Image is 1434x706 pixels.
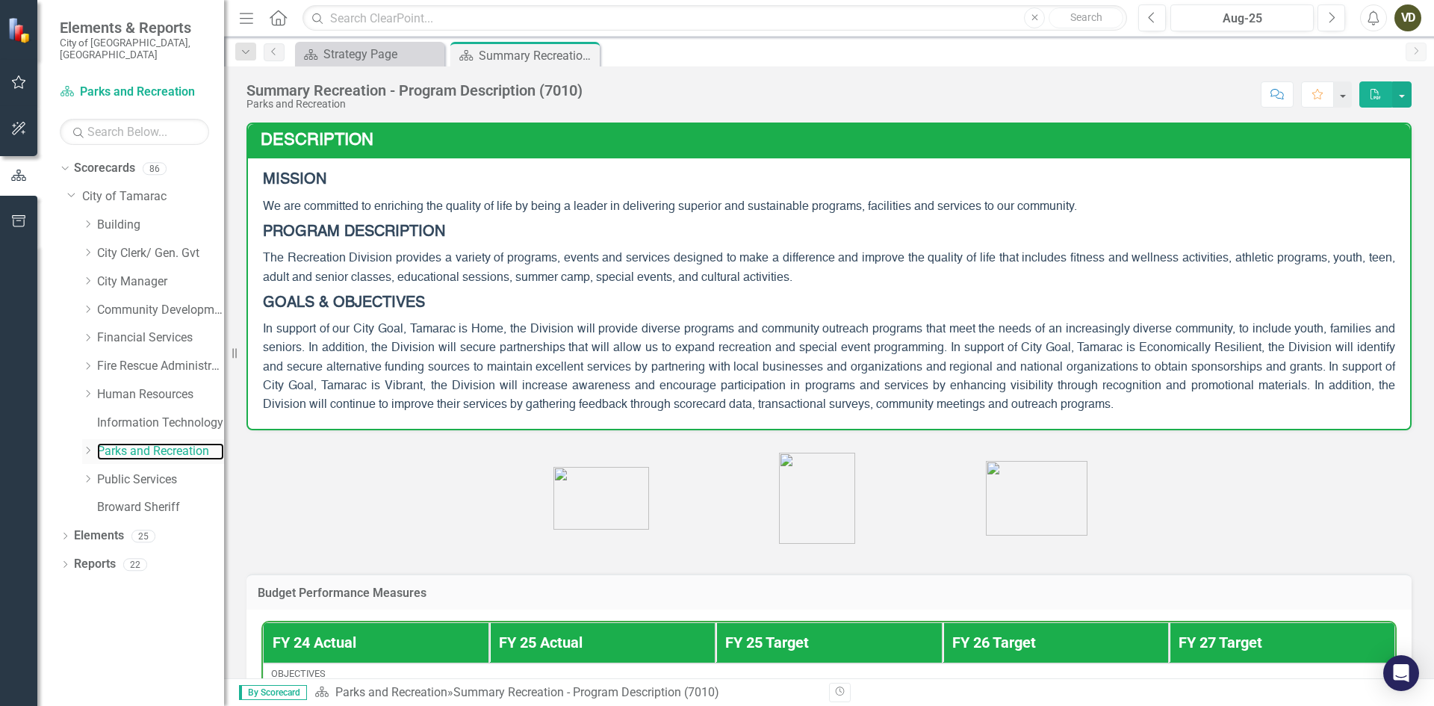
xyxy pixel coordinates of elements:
[263,253,1395,283] span: The Recreation Division provides a variety of programs, events and services designed to make a di...
[97,471,224,489] a: Public Services
[263,201,1077,213] span: We are committed to enriching the quality of life by being a leader in delivering superior and su...
[74,527,124,545] a: Elements
[60,119,209,145] input: Search Below...
[97,443,224,460] a: Parks and Recreation
[263,225,445,240] strong: PROGRAM DESCRIPTION
[258,586,1400,600] h3: Budget Performance Measures
[131,530,155,542] div: 25
[97,415,224,432] a: Information Technology
[271,669,1387,679] div: Objectives
[97,329,224,347] a: Financial Services
[1049,7,1123,28] button: Search
[986,461,1087,536] img: image%20v30.png
[97,273,224,291] a: City Manager
[246,82,583,99] div: Summary Recreation - Program Description (7010)
[1176,10,1309,28] div: Aug-25
[779,453,855,544] img: image%20v33.png
[123,558,147,571] div: 22
[60,84,209,101] a: Parks and Recreation
[6,16,34,44] img: ClearPoint Strategy
[1170,4,1314,31] button: Aug-25
[97,358,224,375] a: Fire Rescue Administration
[97,499,224,516] a: Broward Sheriff
[314,684,818,702] div: »
[82,188,224,205] a: City of Tamarac
[553,467,649,530] img: image%20v31.png
[74,160,135,177] a: Scorecards
[453,685,719,699] div: Summary Recreation - Program Description (7010)
[246,99,583,110] div: Parks and Recreation
[261,131,1403,149] h3: Description
[60,19,209,37] span: Elements & Reports
[239,685,307,700] span: By Scorecard
[97,386,224,403] a: Human Resources
[97,302,224,319] a: Community Development
[143,162,167,175] div: 86
[263,173,326,188] strong: MISSION
[263,323,1395,411] span: In support of our City Goal, Tamarac is Home, the Division will provide diverse programs and comm...
[1394,4,1421,31] button: VD
[97,245,224,262] a: City Clerk/ Gen. Gvt
[263,296,425,311] strong: GOALS & OBJECTIVES
[60,37,209,61] small: City of [GEOGRAPHIC_DATA], [GEOGRAPHIC_DATA]
[335,685,447,699] a: Parks and Recreation
[299,45,441,64] a: Strategy Page
[302,5,1127,31] input: Search ClearPoint...
[1383,655,1419,691] div: Open Intercom Messenger
[97,217,224,234] a: Building
[74,556,116,573] a: Reports
[1070,11,1102,23] span: Search
[479,46,596,65] div: Summary Recreation - Program Description (7010)
[323,45,441,64] div: Strategy Page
